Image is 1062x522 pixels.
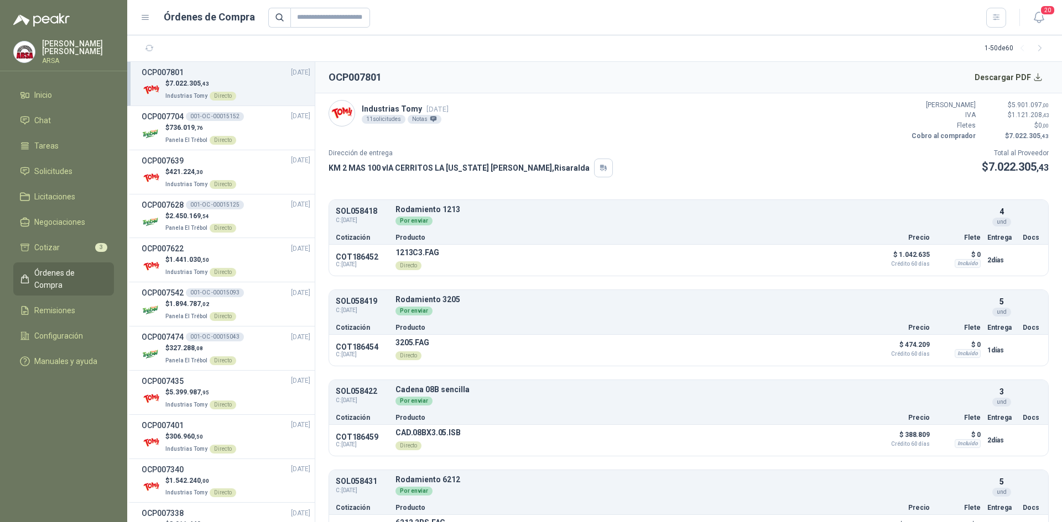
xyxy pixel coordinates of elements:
[1042,123,1049,129] span: ,00
[395,441,421,450] div: Directo
[395,324,868,331] p: Producto
[1023,504,1042,511] p: Docs
[34,241,60,254] span: Cotizar
[999,296,1004,308] p: 5
[165,137,207,143] span: Panela El Trébol
[142,375,310,410] a: OCP007435[DATE] Company Logo$5.399.987,95Industrias TomyDirecto
[169,433,203,440] span: 306.960
[936,234,981,241] p: Flete
[142,242,310,277] a: OCP007622[DATE] Company Logo$1.441.030,50Industrias TomyDirecto
[992,308,1011,317] div: und
[201,213,209,219] span: ,54
[291,508,310,519] span: [DATE]
[142,124,161,144] img: Company Logo
[987,414,1016,421] p: Entrega
[395,476,981,484] p: Rodamiento 6212
[395,487,433,495] div: Por enviar
[336,252,389,261] p: COT186452
[982,148,1049,159] p: Total al Proveedor
[291,199,310,210] span: [DATE]
[169,80,209,87] span: 7.022.305
[165,489,207,495] span: Industrias Tomy
[142,389,161,408] img: Company Logo
[336,297,389,305] p: SOL058419
[1037,162,1049,173] span: ,43
[165,402,207,408] span: Industrias Tomy
[165,343,236,354] p: $
[955,439,981,448] div: Incluido
[142,375,184,387] h3: OCP007435
[169,124,203,131] span: 736.019
[987,434,1016,447] p: 2 días
[210,180,236,189] div: Directo
[210,488,236,497] div: Directo
[395,205,981,214] p: Rodamiento 1213
[142,507,184,519] h3: OCP007338
[936,428,981,441] p: $ 0
[142,155,310,189] a: OCP007639[DATE] Company Logo$421.224,30Industrias TomyDirecto
[165,167,236,177] p: $
[291,464,310,474] span: [DATE]
[210,356,236,365] div: Directo
[874,441,930,447] span: Crédito 60 días
[42,40,114,55] p: [PERSON_NAME] [PERSON_NAME]
[291,111,310,122] span: [DATE]
[201,389,209,396] span: ,95
[13,237,114,258] a: Cotizar3
[14,41,35,62] img: Company Logo
[936,338,981,351] p: $ 0
[936,248,981,261] p: $ 0
[34,165,72,177] span: Solicitudes
[395,307,433,315] div: Por enviar
[186,112,244,121] div: 001-OC -00015152
[395,234,868,241] p: Producto
[1029,8,1049,28] button: 20
[169,344,203,352] span: 327.288
[210,312,236,321] div: Directo
[142,433,161,452] img: Company Logo
[874,414,930,421] p: Precio
[13,262,114,296] a: Órdenes de Compra
[142,212,161,231] img: Company Logo
[142,168,161,188] img: Company Logo
[95,243,107,252] span: 3
[336,342,389,351] p: COT186454
[13,351,114,372] a: Manuales y ayuda
[142,256,161,276] img: Company Logo
[408,115,441,124] div: Notas
[1023,324,1042,331] p: Docs
[987,234,1016,241] p: Entrega
[395,296,981,304] p: Rodamiento 3205
[909,120,976,131] p: Fletes
[336,261,389,268] span: C: [DATE]
[169,256,209,263] span: 1.441.030
[142,463,184,476] h3: OCP007340
[142,331,310,366] a: OCP007474001-OC -00015043[DATE] Company Logo$327.288,08Panela El TrébolDirecto
[186,288,244,297] div: 001-OC -00015093
[142,463,310,498] a: OCP007340[DATE] Company Logo$1.542.240,00Industrias TomyDirecto
[34,216,85,228] span: Negociaciones
[169,168,203,176] span: 421.224
[210,92,236,101] div: Directo
[142,155,184,167] h3: OCP007639
[982,100,1049,110] p: $
[142,300,161,320] img: Company Logo
[291,67,310,78] span: [DATE]
[329,70,382,85] h2: OCP007801
[142,477,161,497] img: Company Logo
[142,66,184,78] h3: OCP007801
[34,140,59,152] span: Tareas
[13,110,114,131] a: Chat
[874,351,930,357] span: Crédito 60 días
[362,103,449,115] p: Industrias Tomy
[210,224,236,233] div: Directo
[165,387,236,398] p: $
[169,477,209,484] span: 1.542.240
[165,269,207,275] span: Industrias Tomy
[999,205,1004,218] p: 4
[1042,102,1049,108] span: ,00
[982,110,1049,120] p: $
[13,13,70,27] img: Logo peakr
[169,212,209,220] span: 2.450.169
[909,100,976,110] p: [PERSON_NAME]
